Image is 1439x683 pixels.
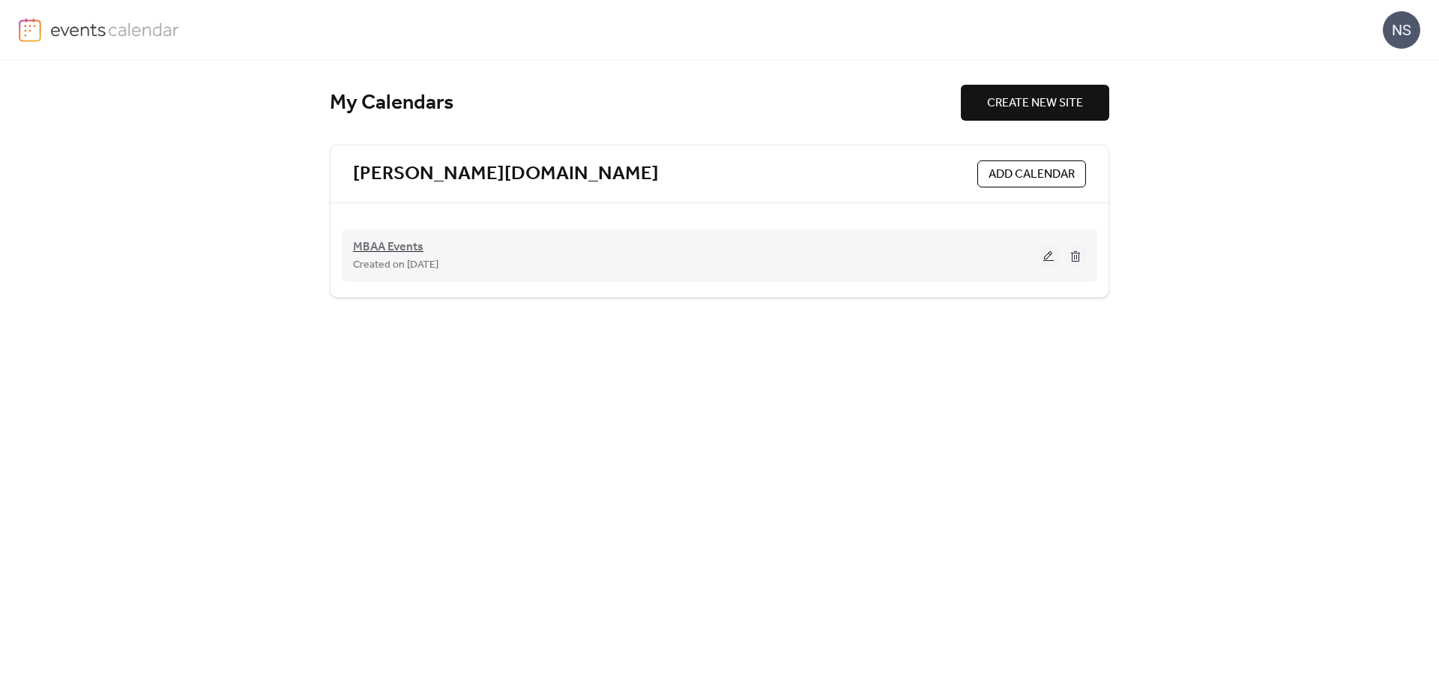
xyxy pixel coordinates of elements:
img: logo-type [50,18,180,40]
div: My Calendars [330,90,961,116]
span: ADD CALENDAR [989,166,1075,184]
a: [PERSON_NAME][DOMAIN_NAME] [353,162,659,187]
a: MBAA Events [353,243,423,252]
span: Created on [DATE] [353,256,438,274]
span: CREATE NEW SITE [987,94,1083,112]
button: ADD CALENDAR [977,160,1086,187]
div: NS [1383,11,1420,49]
span: MBAA Events [353,238,423,256]
img: logo [19,18,41,42]
button: CREATE NEW SITE [961,85,1109,121]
